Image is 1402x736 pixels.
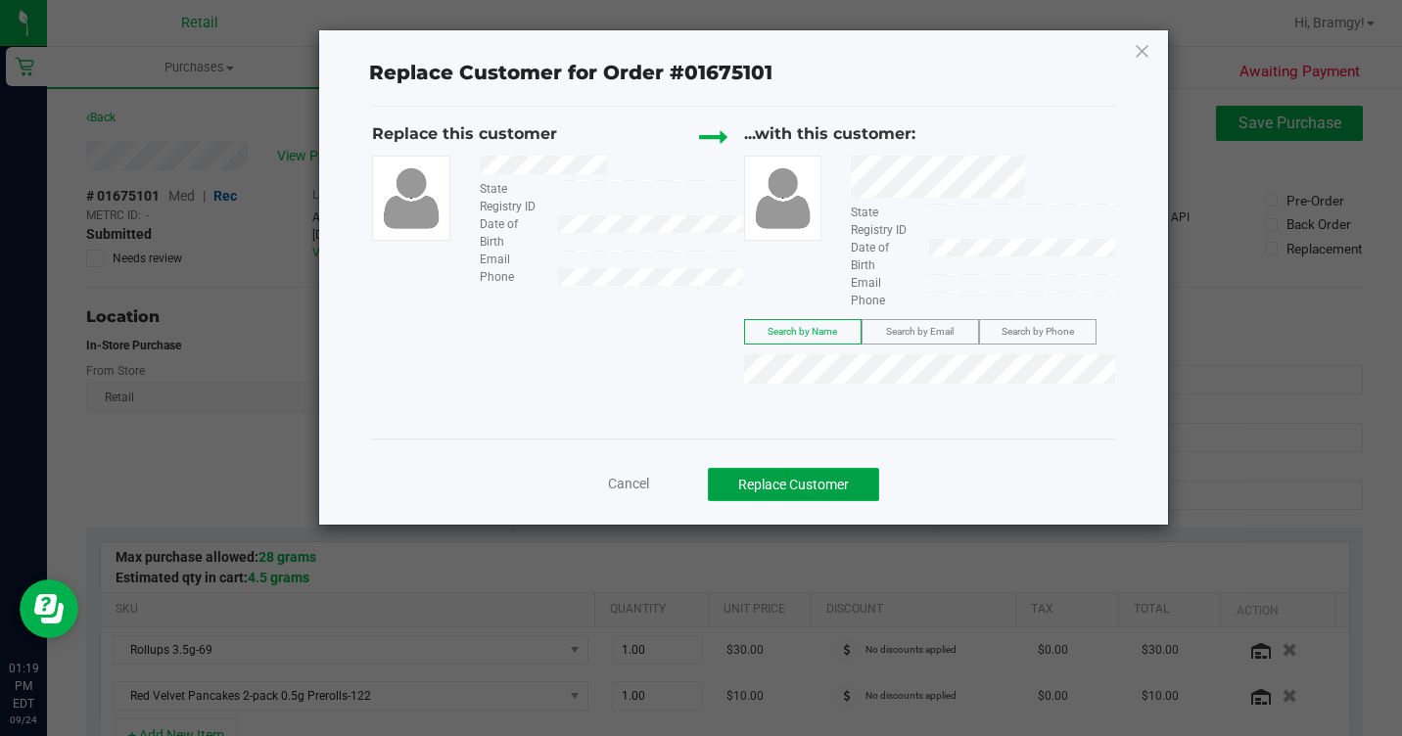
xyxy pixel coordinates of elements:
div: Phone [465,268,558,286]
div: Email [836,274,929,292]
span: Search by Name [768,326,837,337]
div: Phone [836,292,929,309]
span: Search by Email [886,326,954,337]
div: State Registry ID [836,204,929,239]
span: Replace Customer for Order #01675101 [357,57,784,90]
div: Date of Birth [465,215,558,251]
img: user-icon.png [377,164,445,232]
div: Email [465,251,558,268]
img: user-icon.png [749,164,818,232]
span: Replace this customer [372,124,557,143]
span: Cancel [608,476,649,491]
button: Replace Customer [708,468,879,501]
div: State Registry ID [465,180,558,215]
iframe: Resource center [20,579,78,638]
span: Search by Phone [1002,326,1074,337]
div: Date of Birth [836,239,929,274]
span: ...with this customer: [744,124,915,143]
